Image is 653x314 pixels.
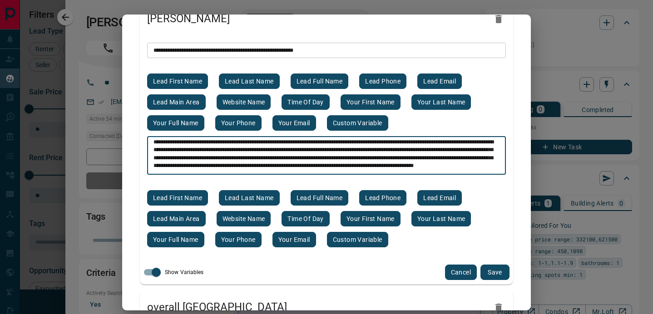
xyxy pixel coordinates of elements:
button: Your full name [147,115,204,131]
button: Lead main area [147,94,206,110]
button: Custom Variable [327,232,388,247]
button: Your last name [411,94,471,110]
button: Lead email [417,74,462,89]
button: Your email [272,115,316,131]
button: Custom Variable [327,115,388,131]
button: save edited template [480,265,510,280]
button: Lead phone [359,190,406,206]
button: Your first name [341,94,401,110]
button: Your phone [215,115,262,131]
button: Time of day [282,211,329,226]
button: cancel editing template [445,265,477,280]
button: Lead first name [147,74,208,89]
button: Your full name [147,232,204,247]
span: [PERSON_NAME] [147,12,488,26]
button: Your phone [215,232,262,247]
button: Your email [272,232,316,247]
button: Lead full name [291,74,349,89]
button: Website name [217,211,271,226]
button: Lead last name [219,74,280,89]
button: Lead last name [219,190,280,206]
button: Lead phone [359,74,406,89]
button: Your first name [341,211,401,226]
button: Your last name [411,211,471,226]
button: Lead full name [291,190,349,206]
span: Show Variables [165,268,204,276]
button: Lead first name [147,190,208,206]
button: Website name [217,94,271,110]
button: Lead email [417,190,462,206]
button: Lead main area [147,211,206,226]
button: Time of day [282,94,329,110]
